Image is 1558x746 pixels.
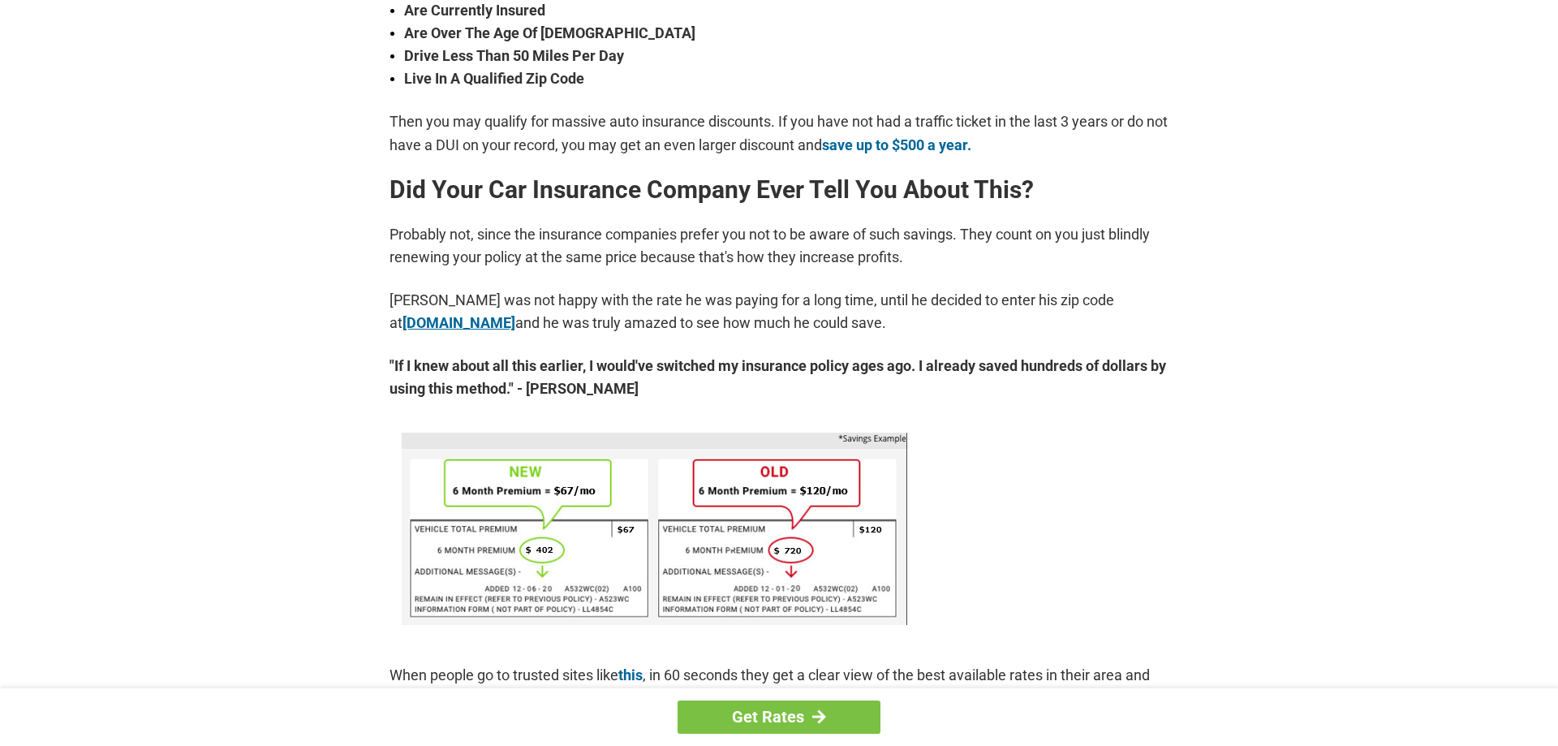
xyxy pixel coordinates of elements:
[822,136,971,153] a: save up to $500 a year.
[389,223,1168,269] p: Probably not, since the insurance companies prefer you not to be aware of such savings. They coun...
[389,664,1168,732] p: When people go to trusted sites like , in 60 seconds they get a clear view of the best available ...
[678,701,880,734] a: Get Rates
[389,355,1168,400] strong: "If I knew about all this earlier, I would've switched my insurance policy ages ago. I already sa...
[389,177,1168,203] h2: Did Your Car Insurance Company Ever Tell You About This?
[389,110,1168,156] p: Then you may qualify for massive auto insurance discounts. If you have not had a traffic ticket i...
[404,22,1168,45] strong: Are Over The Age Of [DEMOGRAPHIC_DATA]
[402,314,515,331] a: [DOMAIN_NAME]
[389,289,1168,334] p: [PERSON_NAME] was not happy with the rate he was paying for a long time, until he decided to ente...
[402,433,907,625] img: savings
[404,67,1168,90] strong: Live In A Qualified Zip Code
[618,666,643,683] a: this
[404,45,1168,67] strong: Drive Less Than 50 Miles Per Day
